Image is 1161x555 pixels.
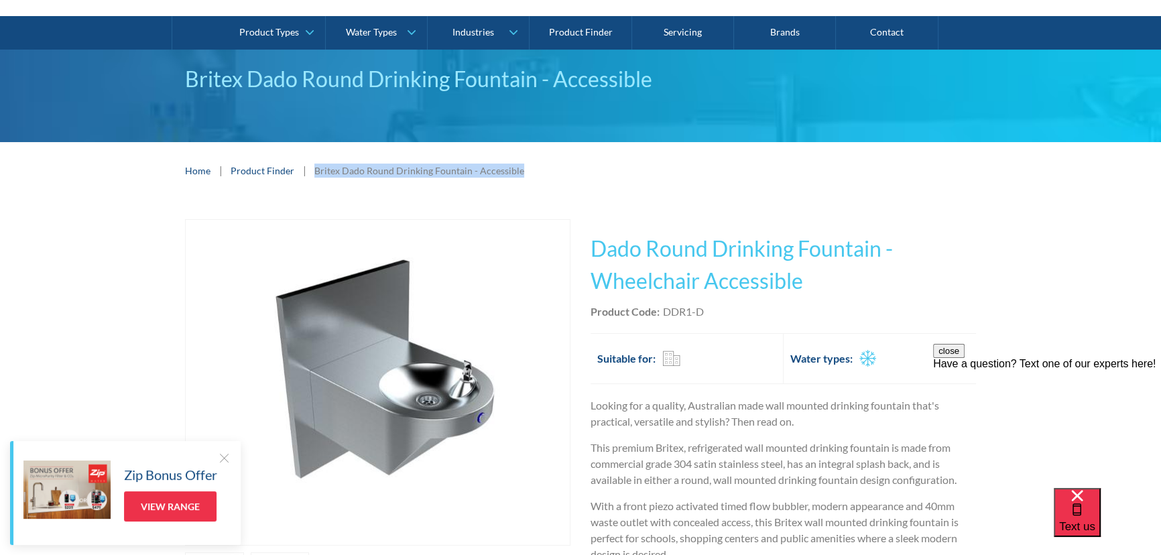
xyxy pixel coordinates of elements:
h2: Suitable for: [597,351,656,367]
a: Home [185,164,210,178]
a: Product Finder [231,164,294,178]
div: Water Types [346,27,397,38]
div: Product Types [239,27,299,38]
a: Brands [734,16,836,50]
a: Contact [836,16,938,50]
img: Britex Dado Round Drinking Fountain - Accessible [215,220,540,545]
a: open lightbox [185,219,570,546]
h5: Zip Bonus Offer [124,465,217,485]
a: Servicing [632,16,734,50]
div: Britex Dado Round Drinking Fountain - Accessible [314,164,524,178]
a: Product Types [223,16,324,50]
h1: Dado Round Drinking Fountain - Wheelchair Accessible [591,233,976,297]
p: Looking for a quality, Australian made wall mounted drinking fountain that's practical, versatile... [591,397,976,430]
div: Industries [452,27,494,38]
img: Zip Bonus Offer [23,460,111,519]
iframe: podium webchat widget bubble [1054,488,1161,555]
div: Britex Dado Round Drinking Fountain - Accessible [185,63,976,95]
div: | [301,162,308,178]
a: Industries [428,16,529,50]
a: Water Types [326,16,427,50]
a: Product Finder [530,16,631,50]
a: View Range [124,491,217,521]
iframe: podium webchat widget prompt [933,344,1161,505]
div: DDR1-D [663,304,704,320]
h2: Water types: [790,351,853,367]
p: This premium Britex, refrigerated wall mounted drinking fountain is made from commercial grade 30... [591,440,976,488]
strong: Product Code: [591,305,660,318]
div: | [217,162,224,178]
